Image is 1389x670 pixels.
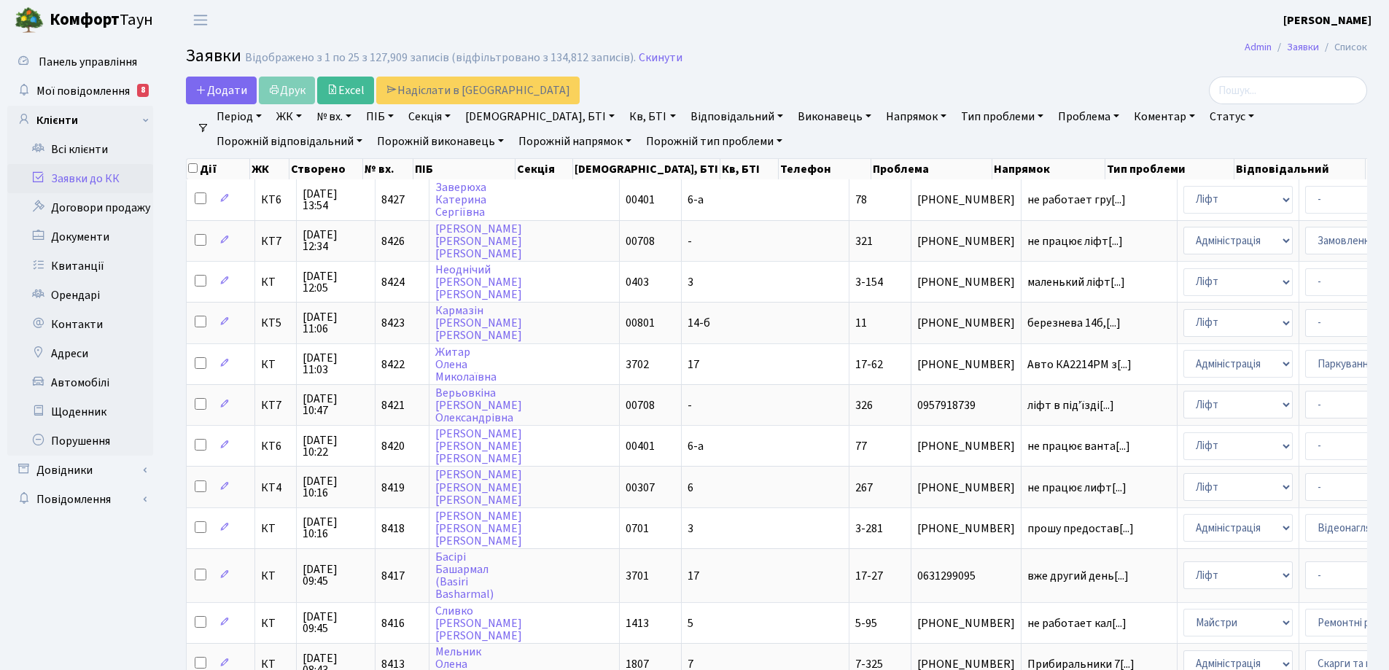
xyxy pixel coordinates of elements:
[688,615,693,631] span: 5
[513,129,637,154] a: Порожній напрямок
[435,221,522,262] a: [PERSON_NAME][PERSON_NAME][PERSON_NAME]
[855,521,883,537] span: 3-281
[381,438,405,454] span: 8420
[626,397,655,413] span: 00708
[303,229,369,252] span: [DATE] 12:34
[7,106,153,135] a: Клієнти
[917,482,1015,494] span: [PHONE_NUMBER]
[855,315,867,331] span: 11
[435,549,494,602] a: БасіріБашармал(BasiriBasharmal)
[381,480,405,496] span: 8419
[626,568,649,584] span: 3701
[289,159,362,179] th: Створено
[1245,39,1272,55] a: Admin
[39,54,137,70] span: Панель управління
[1027,568,1129,584] span: вже другий день[...]
[211,104,268,129] a: Період
[1027,397,1114,413] span: ліфт в підʼїзді[...]
[7,426,153,456] a: Порушення
[688,192,704,208] span: 6-а
[855,438,867,454] span: 77
[137,84,149,97] div: 8
[855,192,867,208] span: 78
[7,252,153,281] a: Квитанції
[7,456,153,485] a: Довідники
[1027,357,1132,373] span: Авто КА2214РМ з[...]
[363,159,414,179] th: № вх.
[1027,315,1121,331] span: березнева 14б,[...]
[435,385,522,426] a: Верьовкіна[PERSON_NAME]Олександрівна
[1027,615,1127,631] span: не работает кал[...]
[311,104,357,129] a: № вх.
[435,303,522,343] a: Кармазін[PERSON_NAME][PERSON_NAME]
[303,352,369,375] span: [DATE] 11:03
[381,233,405,249] span: 8426
[992,159,1106,179] th: Напрямок
[792,104,877,129] a: Виконавець
[7,47,153,77] a: Панель управління
[303,611,369,634] span: [DATE] 09:45
[626,438,655,454] span: 00401
[640,129,788,154] a: Порожній тип проблеми
[211,129,368,154] a: Порожній відповідальний
[917,276,1015,288] span: [PHONE_NUMBER]
[381,274,405,290] span: 8424
[261,400,290,411] span: КТ7
[7,397,153,426] a: Щоденник
[435,426,522,467] a: [PERSON_NAME][PERSON_NAME][PERSON_NAME]
[7,77,153,106] a: Мої повідомлення8
[261,618,290,629] span: КТ
[855,397,873,413] span: 326
[7,164,153,193] a: Заявки до КК
[639,51,682,65] a: Скинути
[360,104,400,129] a: ПІБ
[1027,233,1123,249] span: не працює ліфт[...]
[303,311,369,335] span: [DATE] 11:06
[7,485,153,514] a: Повідомлення
[688,233,692,249] span: -
[7,310,153,339] a: Контакти
[186,43,241,69] span: Заявки
[50,8,153,33] span: Таун
[303,188,369,211] span: [DATE] 13:54
[50,8,120,31] b: Комфорт
[515,159,573,179] th: Секція
[381,521,405,537] span: 8418
[626,274,649,290] span: 0403
[688,568,699,584] span: 17
[261,276,290,288] span: КТ
[261,658,290,670] span: КТ
[303,516,369,539] span: [DATE] 10:16
[1027,521,1134,537] span: прошу предостав[...]
[36,83,130,99] span: Мої повідомлення
[917,400,1015,411] span: 0957918739
[1287,39,1319,55] a: Заявки
[1027,438,1130,454] span: не працює ванта[...]
[917,359,1015,370] span: [PHONE_NUMBER]
[435,467,522,508] a: [PERSON_NAME][PERSON_NAME][PERSON_NAME]
[779,159,871,179] th: Телефон
[917,570,1015,582] span: 0631299095
[626,315,655,331] span: 00801
[917,194,1015,206] span: [PHONE_NUMBER]
[261,235,290,247] span: КТ7
[245,51,636,65] div: Відображено з 1 по 25 з 127,909 записів (відфільтровано з 134,812 записів).
[459,104,620,129] a: [DEMOGRAPHIC_DATA], БТІ
[381,397,405,413] span: 8421
[1052,104,1125,129] a: Проблема
[626,521,649,537] span: 0701
[303,564,369,587] span: [DATE] 09:45
[271,104,308,129] a: ЖК
[855,480,873,496] span: 267
[303,475,369,499] span: [DATE] 10:16
[261,440,290,452] span: КТ6
[435,603,522,644] a: Сливко[PERSON_NAME][PERSON_NAME]
[402,104,456,129] a: Секція
[1283,12,1372,28] b: [PERSON_NAME]
[626,233,655,249] span: 00708
[435,179,486,220] a: ЗаверюхаКатеринаСергіївна
[1319,39,1367,55] li: Список
[685,104,789,129] a: Відповідальний
[855,233,873,249] span: 321
[381,615,405,631] span: 8416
